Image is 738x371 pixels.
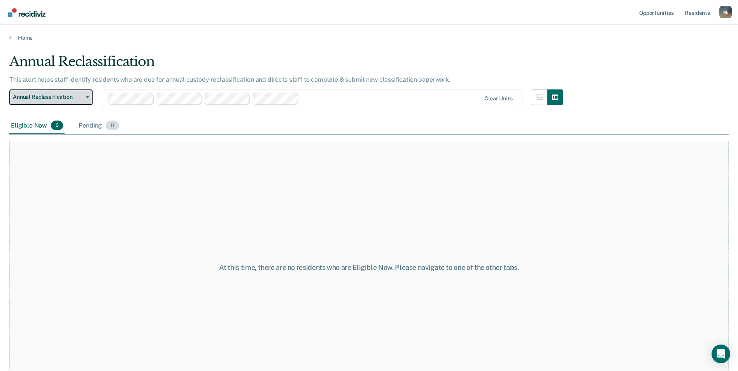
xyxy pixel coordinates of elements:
[8,8,46,17] img: Recidiviz
[712,345,730,363] div: Open Intercom Messenger
[9,54,563,76] div: Annual Reclassification
[77,117,121,135] div: Pending11
[9,89,93,105] button: Annual Reclassification
[9,76,451,83] p: This alert helps staff identify residents who are due for annual custody reclassification and dir...
[51,121,63,131] span: 0
[13,94,83,100] span: Annual Reclassification
[9,34,729,41] a: Home
[484,95,513,102] div: Clear units
[106,121,119,131] span: 11
[189,263,549,272] div: At this time, there are no residents who are Eligible Now. Please navigate to one of the other tabs.
[719,6,732,18] div: M B
[719,6,732,18] button: Profile dropdown button
[9,117,65,135] div: Eligible Now0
